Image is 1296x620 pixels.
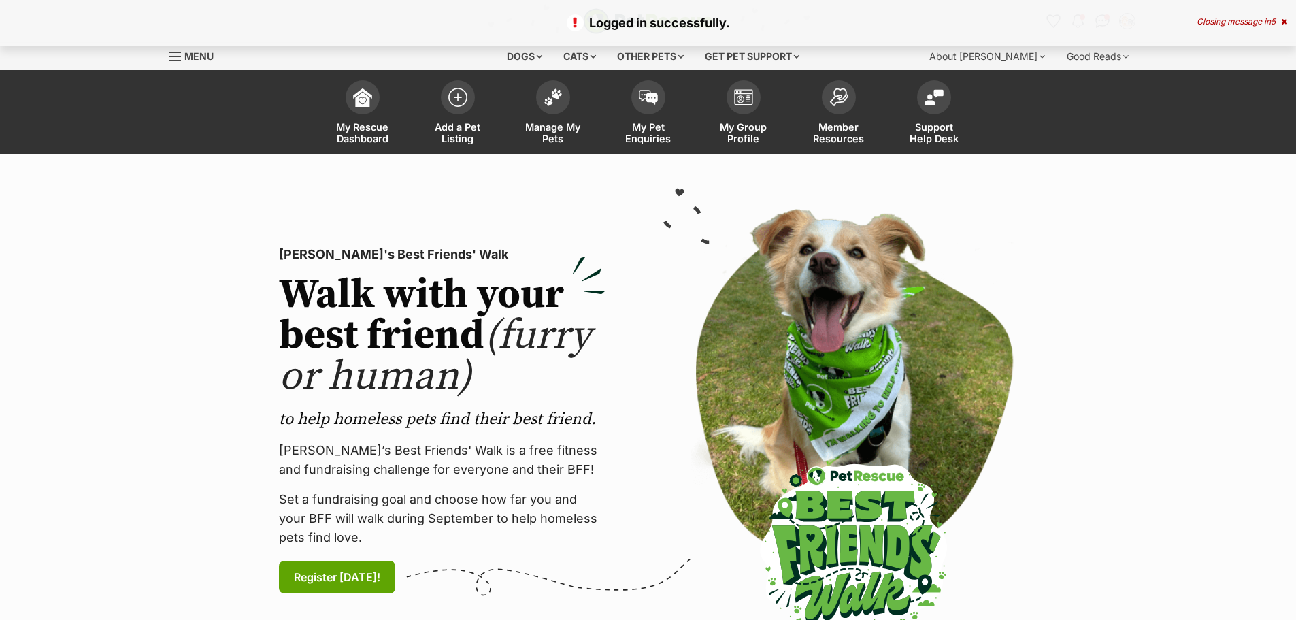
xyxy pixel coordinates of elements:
[554,43,605,70] div: Cats
[505,74,601,154] a: Manage My Pets
[639,90,658,105] img: pet-enquiries-icon-7e3ad2cf08bfb03b45e93fb7055b45f3efa6380592205ae92323e6603595dc1f.svg
[332,121,393,144] span: My Rescue Dashboard
[353,88,372,107] img: dashboard-icon-eb2f2d2d3e046f16d808141f083e7271f6b2e854fb5c12c21221c1fb7104beca.svg
[279,275,605,397] h2: Walk with your best friend
[601,74,696,154] a: My Pet Enquiries
[829,88,848,106] img: member-resources-icon-8e73f808a243e03378d46382f2149f9095a855e16c252ad45f914b54edf8863c.svg
[279,490,605,547] p: Set a fundraising goal and choose how far you and your BFF will walk during September to help hom...
[925,89,944,105] img: help-desk-icon-fdf02630f3aa405de69fd3d07c3f3aa587a6932b1a1747fa1d2bba05be0121f9.svg
[618,121,679,144] span: My Pet Enquiries
[279,310,591,402] span: (furry or human)
[497,43,552,70] div: Dogs
[544,88,563,106] img: manage-my-pets-icon-02211641906a0b7f246fdf0571729dbe1e7629f14944591b6c1af311fb30b64b.svg
[279,441,605,479] p: [PERSON_NAME]’s Best Friends' Walk is a free fitness and fundraising challenge for everyone and t...
[695,43,809,70] div: Get pet support
[808,121,869,144] span: Member Resources
[427,121,488,144] span: Add a Pet Listing
[1057,43,1138,70] div: Good Reads
[448,88,467,107] img: add-pet-listing-icon-0afa8454b4691262ce3f59096e99ab1cd57d4a30225e0717b998d2c9b9846f56.svg
[169,43,223,67] a: Menu
[920,43,1054,70] div: About [PERSON_NAME]
[734,89,753,105] img: group-profile-icon-3fa3cf56718a62981997c0bc7e787c4b2cf8bcc04b72c1350f741eb67cf2f40e.svg
[294,569,380,585] span: Register [DATE]!
[315,74,410,154] a: My Rescue Dashboard
[886,74,982,154] a: Support Help Desk
[696,74,791,154] a: My Group Profile
[184,50,214,62] span: Menu
[522,121,584,144] span: Manage My Pets
[713,121,774,144] span: My Group Profile
[279,408,605,430] p: to help homeless pets find their best friend.
[608,43,693,70] div: Other pets
[410,74,505,154] a: Add a Pet Listing
[279,245,605,264] p: [PERSON_NAME]'s Best Friends' Walk
[903,121,965,144] span: Support Help Desk
[279,561,395,593] a: Register [DATE]!
[791,74,886,154] a: Member Resources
